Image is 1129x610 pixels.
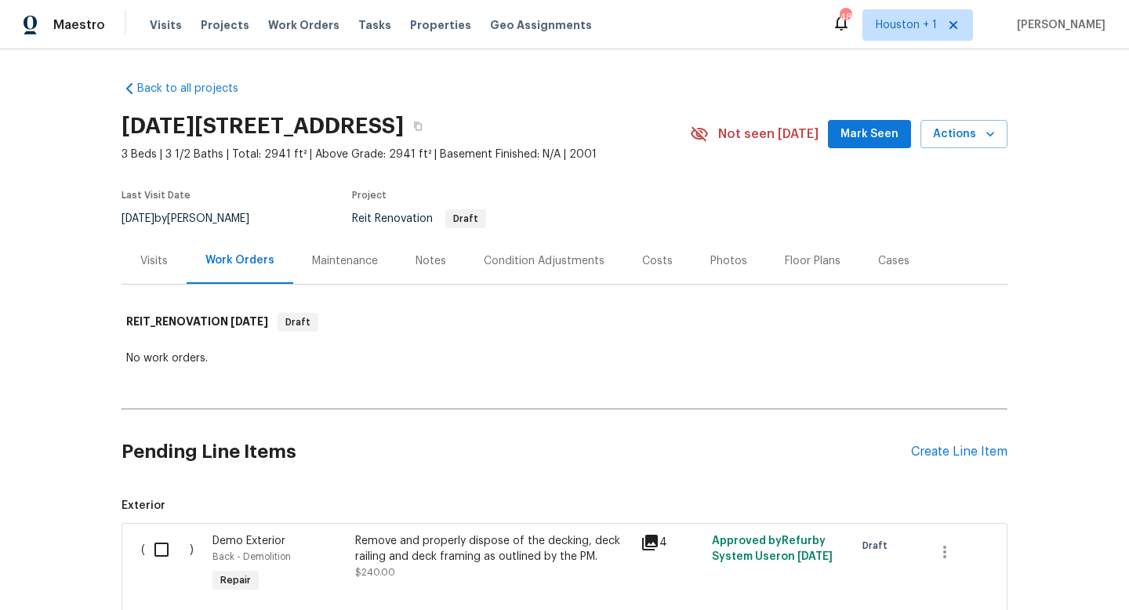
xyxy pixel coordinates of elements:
[642,253,673,269] div: Costs
[876,17,937,33] span: Houston + 1
[355,568,395,577] span: $240.00
[122,191,191,200] span: Last Visit Date
[358,20,391,31] span: Tasks
[122,498,1007,514] span: Exterior
[312,253,378,269] div: Maintenance
[1011,17,1105,33] span: [PERSON_NAME]
[785,253,840,269] div: Floor Plans
[268,17,339,33] span: Work Orders
[840,9,851,25] div: 48
[862,538,894,554] span: Draft
[447,214,485,223] span: Draft
[404,112,432,140] button: Copy Address
[828,120,911,149] button: Mark Seen
[641,533,702,552] div: 4
[920,120,1007,149] button: Actions
[878,253,909,269] div: Cases
[126,313,268,332] h6: REIT_RENOVATION
[840,125,898,144] span: Mark Seen
[136,528,208,601] div: ( )
[933,125,995,144] span: Actions
[355,533,631,565] div: Remove and properly dispose of the decking, deck railing and deck framing as outlined by the PM.
[718,126,819,142] span: Not seen [DATE]
[352,191,387,200] span: Project
[352,213,486,224] span: Reit Renovation
[911,445,1007,459] div: Create Line Item
[122,213,154,224] span: [DATE]
[122,81,272,96] a: Back to all projects
[797,551,833,562] span: [DATE]
[410,17,471,33] span: Properties
[416,253,446,269] div: Notes
[122,209,268,228] div: by [PERSON_NAME]
[279,314,317,330] span: Draft
[126,350,1003,366] div: No work orders.
[201,17,249,33] span: Projects
[212,552,291,561] span: Back - Demolition
[490,17,592,33] span: Geo Assignments
[122,297,1007,347] div: REIT_RENOVATION [DATE]Draft
[122,416,911,488] h2: Pending Line Items
[53,17,105,33] span: Maestro
[150,17,182,33] span: Visits
[122,118,404,134] h2: [DATE][STREET_ADDRESS]
[484,253,604,269] div: Condition Adjustments
[205,252,274,268] div: Work Orders
[212,536,285,546] span: Demo Exterior
[214,572,257,588] span: Repair
[140,253,168,269] div: Visits
[122,147,690,162] span: 3 Beds | 3 1/2 Baths | Total: 2941 ft² | Above Grade: 2941 ft² | Basement Finished: N/A | 2001
[712,536,833,562] span: Approved by Refurby System User on
[231,316,268,327] span: [DATE]
[710,253,747,269] div: Photos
